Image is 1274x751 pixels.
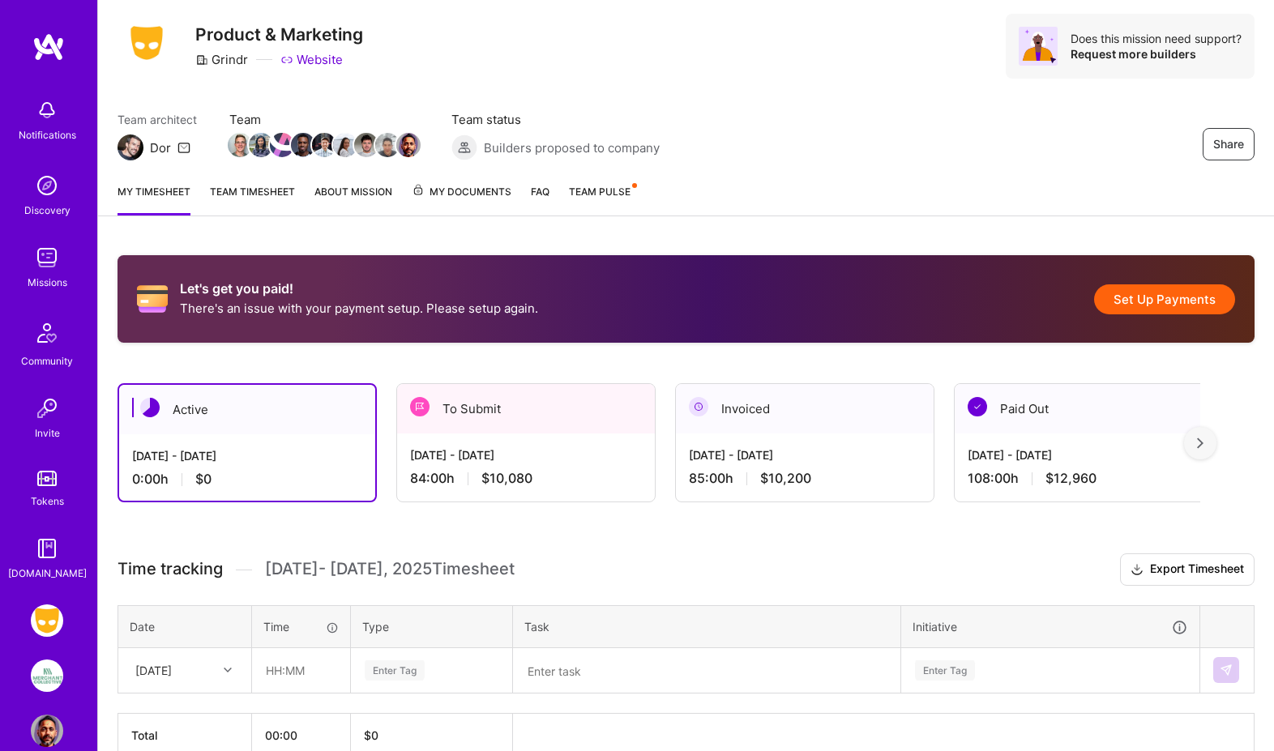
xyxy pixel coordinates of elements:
[398,131,419,159] a: Team Member Avatar
[354,133,378,157] img: Team Member Avatar
[364,728,378,742] span: $ 0
[28,274,67,291] div: Missions
[31,715,63,747] img: User Avatar
[253,649,349,692] input: HH:MM
[1120,553,1255,586] button: Export Timesheet
[31,659,63,692] img: We Are The Merchants: Founding Product Manager, Merchant Collective
[968,397,987,416] img: Paid Out
[1197,437,1203,449] img: right
[1094,284,1235,314] button: Set Up Payments
[119,385,375,434] div: Active
[1220,664,1233,676] img: Submit
[955,384,1212,433] div: Paid Out
[32,32,65,62] img: logo
[31,493,64,510] div: Tokens
[118,111,197,128] span: Team architect
[249,133,273,157] img: Team Member Avatar
[513,605,901,647] th: Task
[1071,46,1242,62] div: Request more builders
[31,169,63,202] img: discovery
[24,202,71,219] div: Discovery
[377,131,398,159] a: Team Member Avatar
[118,134,143,160] img: Team Architect
[118,559,223,579] span: Time tracking
[137,284,168,314] i: icon CreditCard
[451,111,660,128] span: Team status
[351,605,513,647] th: Type
[195,51,248,68] div: Grindr
[270,133,294,157] img: Team Member Avatar
[229,111,419,128] span: Team
[27,604,67,637] a: Grindr: Product & Marketing
[410,446,642,463] div: [DATE] - [DATE]
[689,397,708,416] img: Invoiced
[1045,470,1097,487] span: $12,960
[1203,128,1255,160] button: Share
[8,565,87,582] div: [DOMAIN_NAME]
[19,126,76,143] div: Notifications
[676,384,934,433] div: Invoiced
[180,281,538,297] h2: Let's get you paid!
[410,397,430,416] img: To Submit
[314,131,335,159] a: Team Member Avatar
[1019,27,1058,66] img: Avatar
[412,183,511,215] a: My Documents
[1213,136,1244,152] span: Share
[263,618,339,635] div: Time
[195,471,212,488] span: $0
[410,470,642,487] div: 84:00 h
[177,141,190,154] i: icon Mail
[569,186,631,198] span: Team Pulse
[375,133,400,157] img: Team Member Avatar
[1071,31,1242,46] div: Does this mission need support?
[31,604,63,637] img: Grindr: Product & Marketing
[195,53,208,66] i: icon CompanyGray
[150,139,171,156] div: Dor
[484,139,660,156] span: Builders proposed to company
[280,51,343,68] a: Website
[689,470,921,487] div: 85:00 h
[689,446,921,463] div: [DATE] - [DATE]
[228,133,252,157] img: Team Member Avatar
[37,471,57,486] img: tokens
[35,425,60,442] div: Invite
[210,183,295,215] a: Team timesheet
[180,300,538,317] p: There's an issue with your payment setup. Please setup again.
[968,470,1199,487] div: 108:00 h
[271,131,293,159] a: Team Member Avatar
[132,447,362,464] div: [DATE] - [DATE]
[293,131,314,159] a: Team Member Avatar
[31,241,63,274] img: teamwork
[968,446,1199,463] div: [DATE] - [DATE]
[132,471,362,488] div: 0:00 h
[195,24,363,45] h3: Product & Marketing
[312,133,336,157] img: Team Member Avatar
[135,662,172,679] div: [DATE]
[531,183,549,215] a: FAQ
[397,384,655,433] div: To Submit
[1131,561,1144,578] i: icon Download
[569,183,635,215] a: Team Pulse
[481,470,532,487] span: $10,080
[451,134,477,160] img: Builders proposed to company
[335,131,356,159] a: Team Member Avatar
[356,131,377,159] a: Team Member Avatar
[915,658,975,683] div: Enter Tag
[27,659,67,692] a: We Are The Merchants: Founding Product Manager, Merchant Collective
[250,131,271,159] a: Team Member Avatar
[140,398,160,417] img: Active
[224,666,232,674] i: icon Chevron
[229,131,250,159] a: Team Member Avatar
[27,715,67,747] a: User Avatar
[28,314,66,352] img: Community
[412,183,511,201] span: My Documents
[118,605,252,647] th: Date
[31,532,63,565] img: guide book
[760,470,811,487] span: $10,200
[333,133,357,157] img: Team Member Avatar
[314,183,392,215] a: About Mission
[31,392,63,425] img: Invite
[21,352,73,369] div: Community
[265,559,515,579] span: [DATE] - [DATE] , 2025 Timesheet
[365,658,425,683] div: Enter Tag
